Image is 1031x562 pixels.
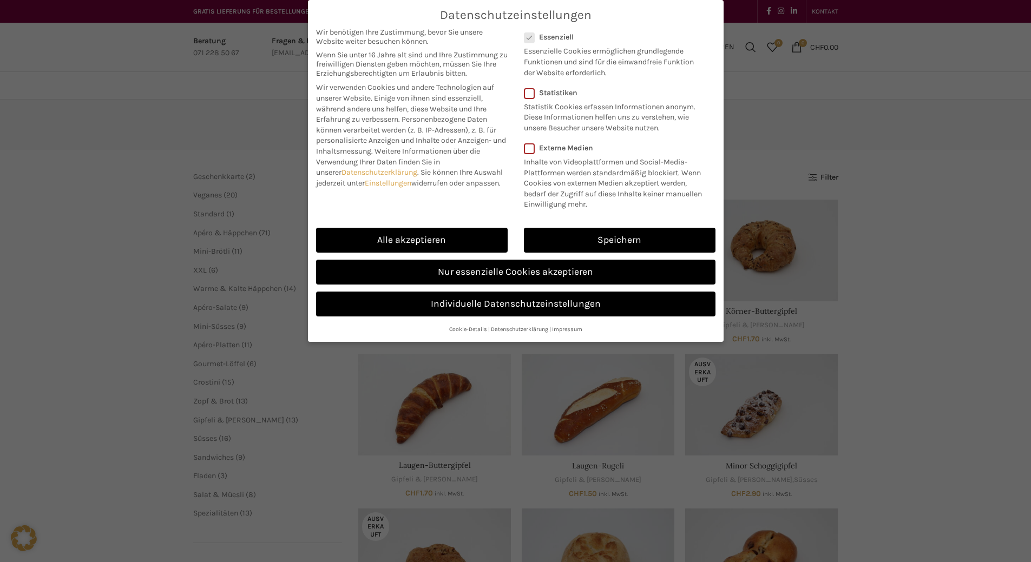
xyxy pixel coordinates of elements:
[524,88,701,97] label: Statistiken
[316,292,715,316] a: Individuelle Datenschutzeinstellungen
[524,42,701,78] p: Essenzielle Cookies ermöglichen grundlegende Funktionen und sind für die einwandfreie Funktion de...
[316,168,503,188] span: Sie können Ihre Auswahl jederzeit unter widerrufen oder anpassen.
[524,32,701,42] label: Essenziell
[316,147,480,177] span: Weitere Informationen über die Verwendung Ihrer Daten finden Sie in unserer .
[449,326,487,333] a: Cookie-Details
[524,153,708,210] p: Inhalte von Videoplattformen und Social-Media-Plattformen werden standardmäßig blockiert. Wenn Co...
[316,50,508,78] span: Wenn Sie unter 16 Jahre alt sind und Ihre Zustimmung zu freiwilligen Diensten geben möchten, müss...
[342,168,417,177] a: Datenschutzerklärung
[491,326,548,333] a: Datenschutzerklärung
[316,83,494,124] span: Wir verwenden Cookies und andere Technologien auf unserer Website. Einige von ihnen sind essenzie...
[316,260,715,285] a: Nur essenzielle Cookies akzeptieren
[316,28,508,46] span: Wir benötigen Ihre Zustimmung, bevor Sie unsere Website weiter besuchen können.
[365,178,411,188] a: Einstellungen
[316,115,506,156] span: Personenbezogene Daten können verarbeitet werden (z. B. IP-Adressen), z. B. für personalisierte A...
[524,228,715,253] a: Speichern
[552,326,582,333] a: Impressum
[524,97,701,134] p: Statistik Cookies erfassen Informationen anonym. Diese Informationen helfen uns zu verstehen, wie...
[440,8,592,22] span: Datenschutzeinstellungen
[524,143,708,153] label: Externe Medien
[316,228,508,253] a: Alle akzeptieren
